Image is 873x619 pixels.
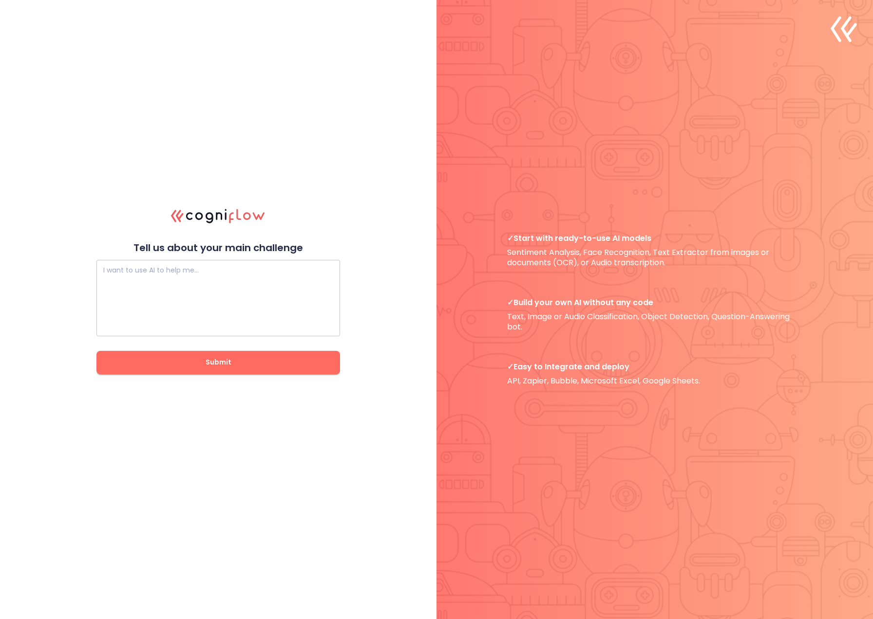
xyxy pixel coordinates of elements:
span: Build your own AI without any code [507,297,802,308]
p: API, Zapier, Bubble, Microsoft Excel, Google Sheets. [507,362,802,386]
span: Submit [112,356,324,368]
span: Easy to Integrate and deploy [507,362,802,372]
b: ✓ [507,297,513,308]
span: Start with ready-to-use AI models [507,233,802,243]
button: Submit [96,351,340,374]
p: Sentiment Analysis, Face Recognition, Text Extractor from images or documents (OCR), or Audio tra... [507,233,802,268]
b: ✓ [507,233,513,244]
p: Text, Image or Audio Classification, Object Detection, Question-Answering bot. [507,297,802,332]
p: Tell us about your main challenge [96,242,340,254]
b: ✓ [507,361,513,372]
